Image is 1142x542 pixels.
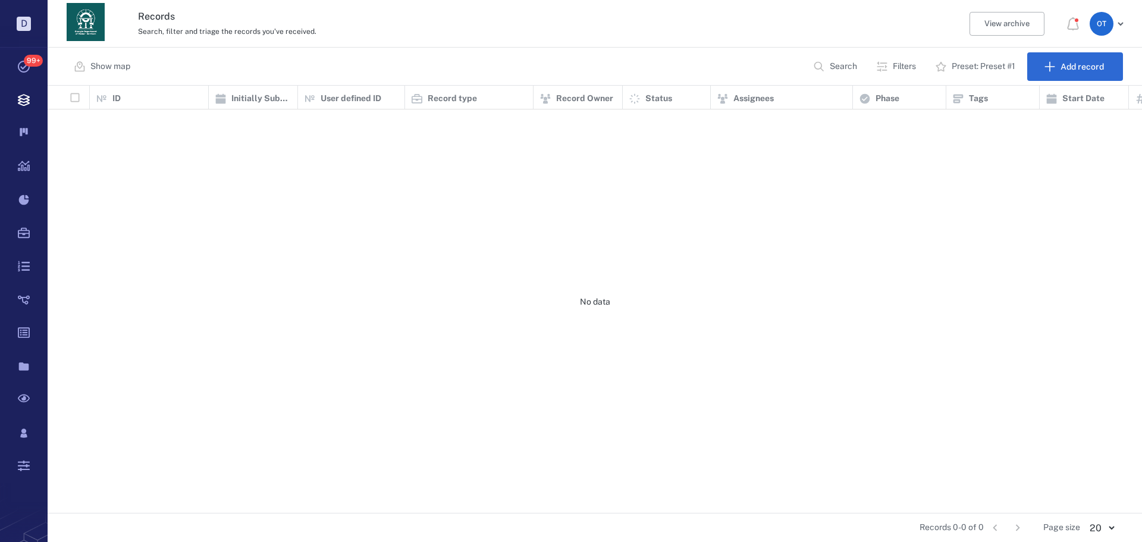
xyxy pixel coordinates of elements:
span: Records 0-0 of 0 [920,522,984,534]
p: Show map [90,61,130,73]
button: OT [1090,12,1128,36]
p: D [17,17,31,31]
img: Georgia Department of Human Services logo [67,3,105,41]
p: Assignees [733,93,774,105]
button: View archive [970,12,1044,36]
p: Start Date [1062,93,1105,105]
h3: Records [138,10,786,24]
button: Add record [1027,52,1123,81]
span: Search, filter and triage the records you've received. [138,27,316,36]
button: Search [806,52,867,81]
nav: pagination navigation [984,518,1029,537]
a: Go home [67,3,105,45]
span: 99+ [24,55,43,67]
div: 20 [1080,521,1123,535]
p: Record type [428,93,477,105]
button: Filters [869,52,925,81]
button: Preset: Preset #1 [928,52,1025,81]
p: Initially Submitted Date [231,93,291,105]
div: O T [1090,12,1113,36]
p: Tags [969,93,988,105]
button: Show map [67,52,140,81]
span: Page size [1043,522,1080,534]
p: Search [830,61,857,73]
p: Filters [893,61,916,73]
p: ID [112,93,121,105]
p: Preset: Preset #1 [952,61,1015,73]
p: Phase [876,93,899,105]
p: Status [645,93,672,105]
p: Record Owner [556,93,613,105]
p: User defined ID [321,93,381,105]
